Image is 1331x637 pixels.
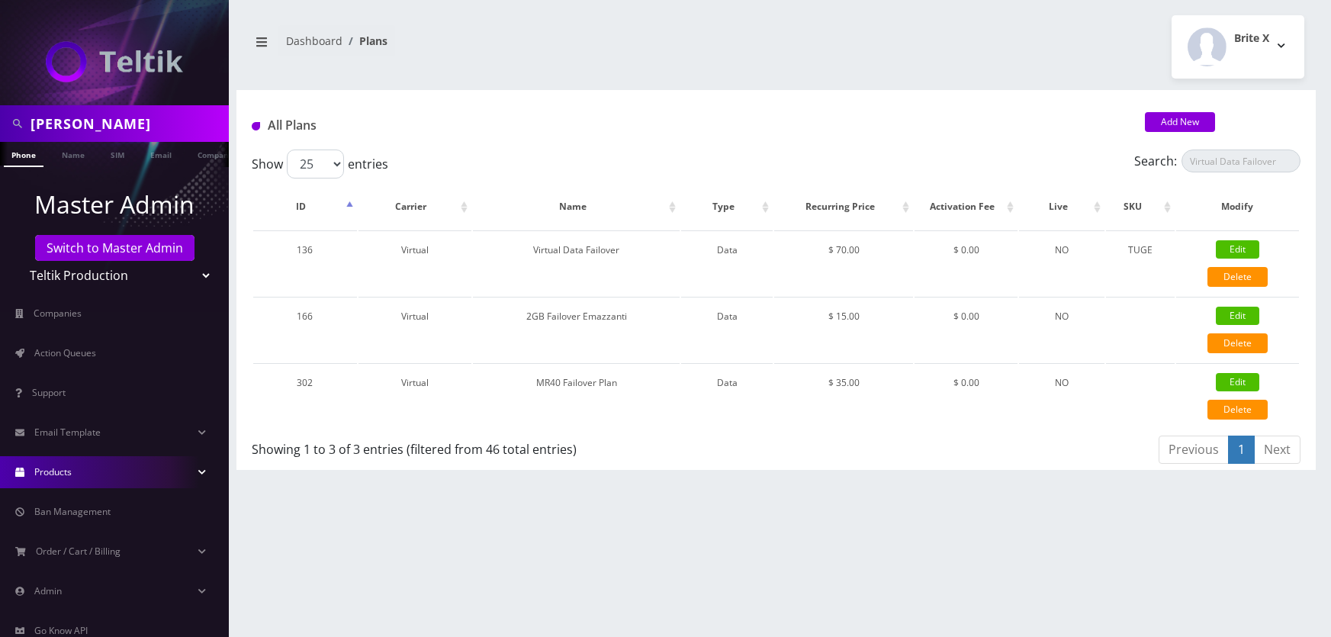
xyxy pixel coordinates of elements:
td: Virtual Data Failover [473,230,680,295]
td: Virtual [358,230,472,295]
th: Live: activate to sort column ascending [1019,185,1104,229]
a: Edit [1216,240,1259,259]
a: Phone [4,142,43,167]
input: Search: [1182,150,1300,172]
a: Edit [1216,307,1259,325]
td: NO [1019,297,1104,362]
h2: Brite X [1234,32,1269,45]
th: Type: activate to sort column ascending [681,185,773,229]
a: Next [1254,436,1300,464]
th: Recurring Price: activate to sort column ascending [774,185,912,229]
th: ID: activate to sort column descending [253,185,357,229]
a: Email [143,142,179,166]
td: 2GB Failover Emazzanti [473,297,680,362]
span: Ban Management [34,505,111,518]
th: Name: activate to sort column ascending [473,185,680,229]
td: Data [681,297,773,362]
input: Search in Company [31,109,225,138]
td: $ 35.00 [774,363,912,428]
td: NO [1019,230,1104,295]
td: Data [681,363,773,428]
td: 302 [253,363,357,428]
td: $ 0.00 [915,230,1018,295]
span: Support [32,386,66,399]
td: NO [1019,363,1104,428]
td: $ 0.00 [915,297,1018,362]
td: Virtual [358,297,472,362]
td: MR40 Failover Plan [473,363,680,428]
a: Company [190,142,241,166]
td: Virtual [358,363,472,428]
a: SIM [103,142,132,166]
td: 166 [253,297,357,362]
a: Edit [1216,373,1259,391]
th: Modify [1176,185,1299,229]
span: Email Template [34,426,101,439]
td: Data [681,230,773,295]
li: Plans [342,33,387,49]
td: $ 70.00 [774,230,912,295]
span: Admin [34,584,62,597]
a: Delete [1207,333,1268,353]
a: Previous [1159,436,1229,464]
label: Search: [1134,150,1300,172]
a: 1 [1228,436,1255,464]
label: Show entries [252,150,388,179]
span: Products [34,465,72,478]
span: Go Know API [34,624,88,637]
td: $ 15.00 [774,297,912,362]
th: Activation Fee: activate to sort column ascending [915,185,1018,229]
select: Showentries [287,150,344,179]
div: Showing 1 to 3 of 3 entries (filtered from 46 total entries) [252,434,765,458]
span: Companies [34,307,82,320]
th: Carrier: activate to sort column ascending [358,185,472,229]
td: $ 0.00 [915,363,1018,428]
span: Order / Cart / Billing [36,545,121,558]
td: 136 [253,230,357,295]
img: Teltik Production [46,41,183,82]
span: Action Queues [34,346,96,359]
a: Dashboard [286,34,342,48]
th: SKU: activate to sort column ascending [1106,185,1175,229]
h1: All Plans [252,118,1122,133]
td: TUGE [1106,230,1175,295]
a: Delete [1207,400,1268,420]
a: Add New [1145,112,1215,132]
a: Switch to Master Admin [35,235,195,261]
nav: breadcrumb [248,25,765,69]
a: Delete [1207,267,1268,287]
a: Name [54,142,92,166]
button: Brite X [1172,15,1304,79]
